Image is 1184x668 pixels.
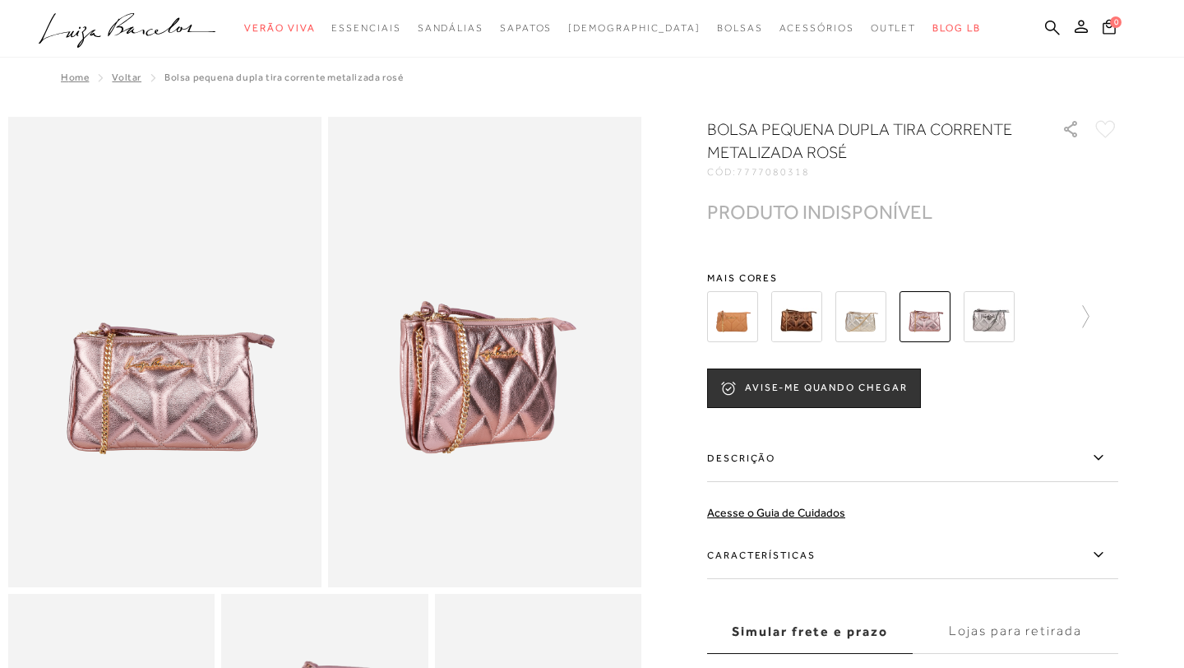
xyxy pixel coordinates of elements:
[871,13,917,44] a: categoryNavScreenReaderText
[779,22,854,34] span: Acessórios
[707,369,921,408] button: AVISE-ME QUANDO CHEGAR
[164,72,403,83] span: BOLSA PEQUENA DUPLA TIRA CORRENTE METALIZADA ROSÉ
[707,291,758,342] img: BOLSA COM DUPLO COMPARTIMENTO EM COURO CARAMELO COM ALÇA DE CORRENTE PEQUENA
[112,72,141,83] a: Voltar
[707,434,1118,482] label: Descrição
[500,13,552,44] a: categoryNavScreenReaderText
[913,610,1118,654] label: Lojas para retirada
[418,13,483,44] a: categoryNavScreenReaderText
[707,118,1015,164] h1: BOLSA PEQUENA DUPLA TIRA CORRENTE METALIZADA ROSÉ
[707,167,1036,177] div: CÓD:
[932,22,980,34] span: BLOG LB
[331,13,400,44] a: categoryNavScreenReaderText
[707,506,845,519] a: Acesse o Guia de Cuidados
[707,203,932,220] div: PRODUTO INDISPONÍVEL
[900,291,950,342] img: BOLSA PEQUENA DUPLA TIRA CORRENTE METALIZADA ROSÉ
[61,72,89,83] a: Home
[328,117,641,587] img: image
[1098,18,1121,40] button: 0
[8,117,321,587] img: image
[1110,16,1122,28] span: 0
[707,531,1118,579] label: Características
[500,22,552,34] span: Sapatos
[737,166,810,178] span: 7777080318
[717,22,763,34] span: Bolsas
[418,22,483,34] span: Sandálias
[932,13,980,44] a: BLOG LB
[244,13,315,44] a: categoryNavScreenReaderText
[568,22,701,34] span: [DEMOGRAPHIC_DATA]
[771,291,822,342] img: Bolsa pequena dupla tira corrente brown
[244,22,315,34] span: Verão Viva
[871,22,917,34] span: Outlet
[835,291,886,342] img: Bolsa pequena dupla tira corrente dourada
[707,273,1118,283] span: Mais cores
[331,22,400,34] span: Essenciais
[717,13,763,44] a: categoryNavScreenReaderText
[964,291,1015,342] img: Bolsa pequena dupla tira corrente metalizada titânio
[568,13,701,44] a: noSubCategoriesText
[779,13,854,44] a: categoryNavScreenReaderText
[707,610,913,654] label: Simular frete e prazo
